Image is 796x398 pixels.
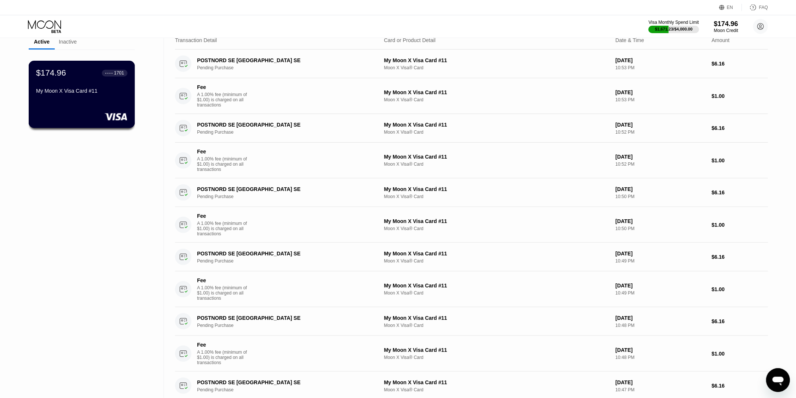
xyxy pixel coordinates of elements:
div: My Moon X Visa Card #11 [384,283,609,289]
div: [DATE] [615,57,705,63]
div: A 1.00% fee (minimum of $1.00) is charged on all transactions [197,285,253,301]
div: Transaction Detail [175,37,217,43]
div: Visa Monthly Spend Limit$1,671.23/$4,000.00 [648,20,699,33]
div: POSTNORD SE [GEOGRAPHIC_DATA] SE [197,379,367,385]
div: $6.16 [712,254,768,260]
div: My Moon X Visa Card #11 [384,315,609,321]
div: Inactive [59,39,77,45]
div: [DATE] [615,89,705,95]
div: My Moon X Visa Card #11 [384,154,609,160]
div: Moon X Visa® Card [384,97,609,102]
div: Moon X Visa® Card [384,162,609,167]
div: Fee [197,149,249,155]
div: POSTNORD SE [GEOGRAPHIC_DATA] SEPending PurchaseMy Moon X Visa Card #11Moon X Visa® Card[DATE]10:... [175,307,768,336]
div: [DATE] [615,347,705,353]
div: $1,671.23 / $4,000.00 [655,27,693,31]
div: Pending Purchase [197,130,380,135]
div: $174.96 [36,68,66,78]
div: POSTNORD SE [GEOGRAPHIC_DATA] SE [197,57,367,63]
div: FeeA 1.00% fee (minimum of $1.00) is charged on all transactionsMy Moon X Visa Card #11Moon X Vis... [175,271,768,307]
div: $6.16 [712,61,768,67]
div: Visa Monthly Spend Limit [648,20,699,25]
div: $6.16 [712,318,768,324]
div: $1.00 [712,351,768,357]
div: Fee [197,213,249,219]
div: My Moon X Visa Card #11 [36,88,127,94]
div: $174.96Moon Credit [714,20,738,33]
div: Pending Purchase [197,258,380,264]
div: 10:48 PM [615,355,705,360]
div: Card or Product Detail [384,37,436,43]
div: EN [719,4,742,11]
div: 10:50 PM [615,226,705,231]
div: [DATE] [615,251,705,257]
div: Pending Purchase [197,194,380,199]
div: FeeA 1.00% fee (minimum of $1.00) is charged on all transactionsMy Moon X Visa Card #11Moon X Vis... [175,336,768,372]
div: $1.00 [712,157,768,163]
div: FeeA 1.00% fee (minimum of $1.00) is charged on all transactionsMy Moon X Visa Card #11Moon X Vis... [175,207,768,243]
div: My Moon X Visa Card #11 [384,347,609,353]
div: Moon X Visa® Card [384,226,609,231]
div: Pending Purchase [197,65,380,70]
div: Active [34,39,50,45]
div: $1.00 [712,93,768,99]
div: Moon X Visa® Card [384,387,609,392]
div: 10:52 PM [615,130,705,135]
div: [DATE] [615,186,705,192]
div: [DATE] [615,379,705,385]
div: FAQ [759,5,768,10]
div: [DATE] [615,122,705,128]
div: 10:49 PM [615,258,705,264]
div: Moon X Visa® Card [384,323,609,328]
div: [DATE] [615,283,705,289]
div: POSTNORD SE [GEOGRAPHIC_DATA] SEPending PurchaseMy Moon X Visa Card #11Moon X Visa® Card[DATE]10:... [175,178,768,207]
div: POSTNORD SE [GEOGRAPHIC_DATA] SE [197,315,367,321]
div: [DATE] [615,218,705,224]
div: $1.00 [712,286,768,292]
div: ● ● ● ● [105,72,113,74]
div: Moon X Visa® Card [384,65,609,70]
div: $174.96 [714,20,738,28]
div: Date & Time [615,37,644,43]
div: My Moon X Visa Card #11 [384,89,609,95]
div: My Moon X Visa Card #11 [384,122,609,128]
div: POSTNORD SE [GEOGRAPHIC_DATA] SEPending PurchaseMy Moon X Visa Card #11Moon X Visa® Card[DATE]10:... [175,243,768,271]
div: My Moon X Visa Card #11 [384,186,609,192]
div: Fee [197,342,249,348]
div: EN [727,5,733,10]
div: FeeA 1.00% fee (minimum of $1.00) is charged on all transactionsMy Moon X Visa Card #11Moon X Vis... [175,78,768,114]
div: POSTNORD SE [GEOGRAPHIC_DATA] SEPending PurchaseMy Moon X Visa Card #11Moon X Visa® Card[DATE]10:... [175,50,768,78]
div: Moon X Visa® Card [384,290,609,296]
div: 10:48 PM [615,323,705,328]
div: Moon X Visa® Card [384,130,609,135]
div: A 1.00% fee (minimum of $1.00) is charged on all transactions [197,92,253,108]
div: Fee [197,277,249,283]
div: A 1.00% fee (minimum of $1.00) is charged on all transactions [197,221,253,236]
div: Moon X Visa® Card [384,258,609,264]
div: POSTNORD SE [GEOGRAPHIC_DATA] SEPending PurchaseMy Moon X Visa Card #11Moon X Visa® Card[DATE]10:... [175,114,768,143]
div: POSTNORD SE [GEOGRAPHIC_DATA] SE [197,251,367,257]
div: 10:47 PM [615,387,705,392]
div: $1.00 [712,222,768,228]
div: $6.16 [712,383,768,389]
div: My Moon X Visa Card #11 [384,218,609,224]
div: My Moon X Visa Card #11 [384,251,609,257]
div: [DATE] [615,315,705,321]
div: Pending Purchase [197,323,380,328]
div: POSTNORD SE [GEOGRAPHIC_DATA] SE [197,122,367,128]
div: 10:53 PM [615,65,705,70]
div: Pending Purchase [197,387,380,392]
div: Moon Credit [714,28,738,33]
div: [DATE] [615,154,705,160]
div: POSTNORD SE [GEOGRAPHIC_DATA] SE [197,186,367,192]
iframe: Knapp för att öppna meddelandefönstret [766,368,790,392]
div: $174.96● ● ● ●1701My Moon X Visa Card #11 [29,61,134,128]
div: My Moon X Visa Card #11 [384,379,609,385]
div: Moon X Visa® Card [384,355,609,360]
div: 10:49 PM [615,290,705,296]
div: 10:50 PM [615,194,705,199]
div: 10:53 PM [615,97,705,102]
div: $6.16 [712,190,768,195]
div: 10:52 PM [615,162,705,167]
